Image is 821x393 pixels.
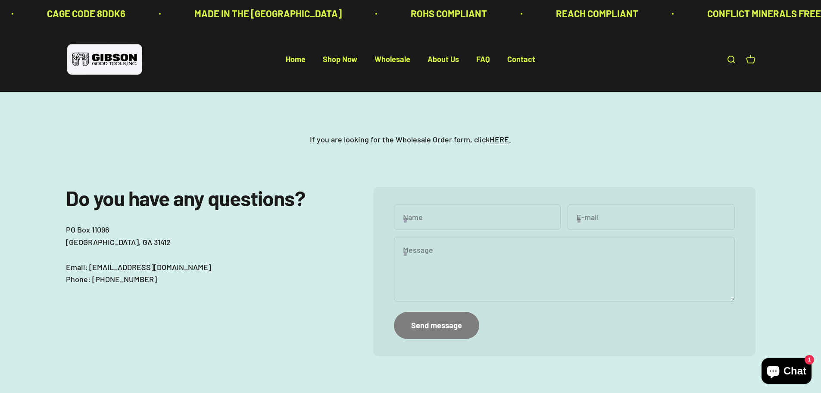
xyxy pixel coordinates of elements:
[323,55,357,64] a: Shop Now
[394,312,479,339] button: Send message
[375,55,410,64] a: Wholesale
[490,135,509,144] a: HERE
[310,133,511,146] p: If you are looking for the Wholesale Order form, click .
[66,223,339,286] p: PO Box 11096 [GEOGRAPHIC_DATA], GA 31412 Email: [EMAIL_ADDRESS][DOMAIN_NAME] Phone: [PHONE_NUMBER]
[66,187,339,210] h2: Do you have any questions?
[14,6,162,21] p: MADE IN THE [GEOGRAPHIC_DATA]
[231,6,307,21] p: ROHS COMPLIANT
[428,55,459,64] a: About Us
[411,319,462,332] div: Send message
[507,55,535,64] a: Contact
[527,6,641,21] p: CONFLICT MINERALS FREE
[759,358,814,386] inbox-online-store-chat: Shopify online store chat
[286,55,306,64] a: Home
[376,6,458,21] p: REACH COMPLIANT
[476,55,490,64] a: FAQ
[710,6,798,21] p: PROP 65 COMPLIANT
